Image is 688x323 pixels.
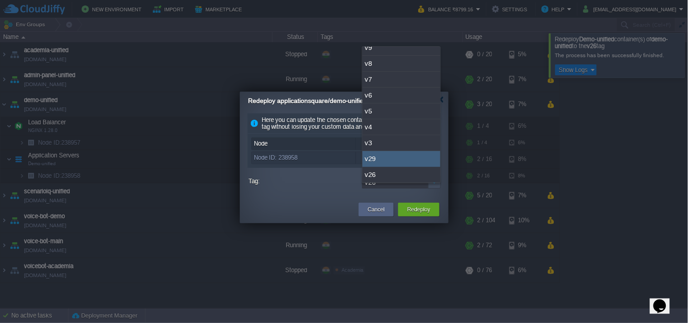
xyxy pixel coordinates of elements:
[362,56,440,72] div: v8
[362,40,440,56] div: v9
[252,152,356,164] div: Node ID: 238958
[362,167,440,183] div: v26
[368,205,385,214] button: Cancel
[650,287,679,314] iframe: chat widget
[249,176,360,187] label: Tag:
[248,113,441,134] div: Here you can update the chosen containers to another template tag without losing your custom data...
[362,135,440,151] div: v3
[362,72,440,88] div: v7
[362,151,440,167] div: v29
[248,97,399,104] span: Redeploy applicationsquare/demo-unified containers
[252,138,356,150] div: Node
[356,152,438,164] div: v26
[356,138,438,150] div: Tag
[362,88,440,103] div: v6
[362,103,440,119] div: v5
[362,119,440,135] div: v4
[407,205,430,214] button: Redeploy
